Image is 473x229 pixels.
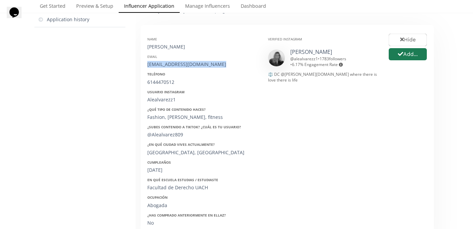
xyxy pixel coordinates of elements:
[147,167,258,173] div: [DATE]
[147,184,258,191] div: Facultad de Derecho UACH
[7,7,28,27] iframe: chat widget
[268,71,379,83] div: ⚖️ DC @[PERSON_NAME][DOMAIN_NAME] where there is love there is life
[147,149,258,156] div: [GEOGRAPHIC_DATA], [GEOGRAPHIC_DATA]
[290,56,379,67] div: @ alealvarezz1 • •
[147,37,258,41] div: Name
[47,16,89,23] div: Application history
[292,62,343,67] span: 6.17 % Engagement Rate
[147,54,258,59] div: Email
[268,37,379,41] div: Verified Instagram
[147,131,258,138] div: @Alealvarez809
[389,48,427,61] button: Add...
[147,213,226,218] strong: ¿Has comprado anteriormente en ellaz?
[147,96,258,103] div: Alealvarezz1
[147,72,165,76] strong: Teléfono
[147,107,206,112] strong: ¿Qué tipo de contenido haces?
[147,61,258,68] div: [EMAIL_ADDRESS][DOMAIN_NAME]
[147,177,218,182] strong: En qué escuela estudias / estudiaste
[147,125,241,129] strong: ¿Subes contenido a Tiktok? ¿Cuál es tu usuario?
[320,56,346,62] span: 1783 followers
[147,142,215,147] strong: ¿En qué ciudad vives actualmente?
[147,220,258,226] div: No
[147,79,258,86] div: 6144470512
[147,90,184,94] strong: Usuario Instagram
[389,34,427,46] button: Hide
[147,43,258,50] div: [PERSON_NAME]
[290,48,332,56] a: [PERSON_NAME]
[147,114,258,121] div: Fashion, [PERSON_NAME], fitness
[147,160,171,165] strong: Cumpleaños
[147,202,258,209] div: Abogada
[268,50,285,66] img: 332314520_614314863850976_8619282843276517465_n.jpg
[147,195,168,200] strong: Ocupación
